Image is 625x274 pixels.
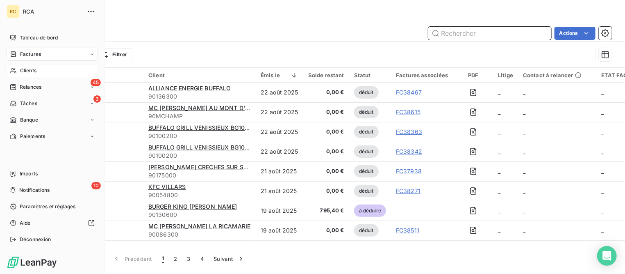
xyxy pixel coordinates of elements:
button: Précédent [107,250,157,267]
div: Open Intercom Messenger [597,246,617,266]
span: _ [523,227,525,234]
span: [PERSON_NAME] CRECHES SUR SAONE [148,163,260,170]
a: FC38615 [396,108,420,116]
a: Aide [7,216,98,230]
span: déduit [354,145,379,158]
span: _ [523,128,525,135]
span: _ [523,148,525,155]
a: 3Tâches [7,97,98,110]
td: 18 août 2025 [256,240,303,260]
a: FC38511 [396,226,419,235]
a: Paiements [7,130,98,143]
span: Paiements [20,133,45,140]
td: 22 août 2025 [256,142,303,161]
a: FC38363 [396,128,422,136]
span: BUFFALO GRILL VENISSIEUX BG10246S [148,144,260,151]
td: 19 août 2025 [256,221,303,240]
span: 3 [93,95,101,103]
span: Déconnexion [20,236,51,243]
span: 90100200 [148,132,251,140]
div: Statut [354,72,386,78]
img: Logo LeanPay [7,256,57,269]
span: 90100200 [148,152,251,160]
span: Notifications [19,187,50,194]
span: _ [498,89,500,96]
span: déduit [354,86,379,99]
span: 90054800 [148,191,251,199]
span: BUFFALO GRILL LIMONEST BG10126S [148,242,255,249]
td: 21 août 2025 [256,181,303,201]
div: Solde restant [308,72,344,78]
div: Client [148,72,251,78]
td: 22 août 2025 [256,102,303,122]
button: Actions [555,27,595,40]
span: Paramètres et réglages [20,203,75,210]
td: 21 août 2025 [256,161,303,181]
span: _ [498,227,500,234]
span: _ [498,187,500,194]
button: 2 [169,250,182,267]
span: _ [523,168,525,175]
span: ALLIANCE ENERGIE BUFFALO [148,85,231,92]
button: Filtrer [95,48,132,61]
span: BURGER KING [PERSON_NAME] [148,203,237,210]
a: Tableau de bord [7,31,98,44]
span: 0,00 € [308,187,344,195]
div: Contact à relancer [523,72,591,78]
a: 45Relances [7,81,98,94]
span: _ [498,148,500,155]
span: Factures [20,51,41,58]
button: 4 [195,250,209,267]
a: Imports [7,167,98,180]
a: FC38342 [396,147,422,156]
span: RCA [23,8,82,15]
span: Aide [20,219,31,227]
a: FC38271 [396,187,420,195]
span: MC [PERSON_NAME] LA RICAMARIE [148,223,250,230]
span: _ [601,108,604,115]
div: Litige [498,72,513,78]
span: _ [498,207,500,214]
span: _ [523,108,525,115]
span: déduit [354,106,379,118]
span: 1 [162,255,164,263]
span: _ [601,207,604,214]
span: 0,00 € [308,128,344,136]
span: _ [601,227,604,234]
span: _ [523,187,525,194]
span: 0,00 € [308,226,344,235]
span: _ [498,128,500,135]
span: Relances [20,83,41,91]
a: Paramètres et réglages [7,200,98,213]
span: Banque [20,116,38,124]
a: Banque [7,113,98,127]
span: Tableau de bord [20,34,58,41]
span: _ [498,108,500,115]
span: _ [601,128,604,135]
div: Factures associées [396,72,448,78]
button: 3 [182,250,195,267]
span: _ [601,187,604,194]
span: _ [523,89,525,96]
span: 795,40 € [308,207,344,215]
div: PDF [458,72,488,78]
span: BUFFALO GRILL VENISSIEUX BG10246S [148,124,260,131]
span: Tâches [20,100,37,107]
span: _ [601,148,604,155]
div: RC [7,5,20,18]
span: déduit [354,224,379,237]
button: Suivant [209,250,250,267]
input: Rechercher [428,27,551,40]
a: Factures [7,48,98,61]
span: 90MCHAMP [148,112,251,120]
span: 90086300 [148,230,251,239]
td: 22 août 2025 [256,122,303,142]
div: Émis le [261,72,298,78]
span: _ [498,168,500,175]
span: 0,00 € [308,108,344,116]
span: 0,00 € [308,167,344,175]
a: Clients [7,64,98,77]
span: Clients [20,67,36,74]
span: 10 [91,182,101,189]
span: à déduire [354,205,386,217]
